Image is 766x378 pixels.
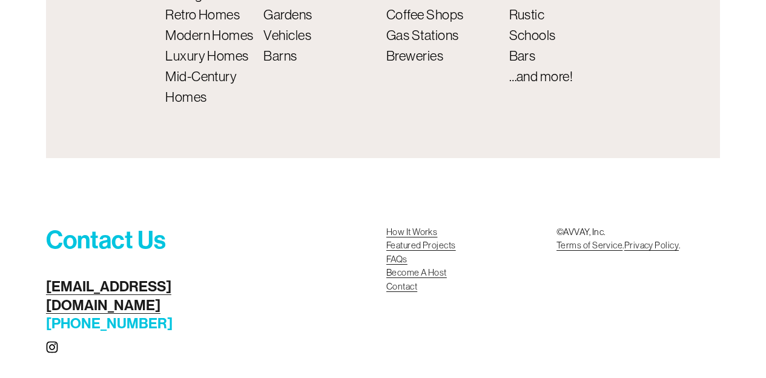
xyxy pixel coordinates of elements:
[556,239,622,252] a: Terms of Service
[556,225,720,253] p: ©AVVAY, Inc. . .
[624,239,679,252] a: Privacy Policy
[386,225,437,239] a: How It Works
[386,239,456,252] a: Featured Projects
[46,277,181,333] h4: [PHONE_NUMBER]
[46,225,181,256] h3: Contact Us
[46,277,181,315] a: [EMAIL_ADDRESS][DOMAIN_NAME]
[46,341,58,353] a: Instagram
[386,266,447,293] a: Become A HostContact
[386,253,408,266] a: FAQs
